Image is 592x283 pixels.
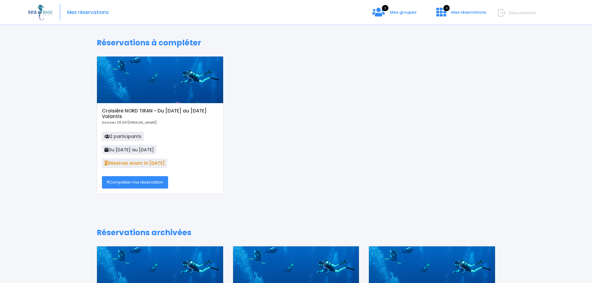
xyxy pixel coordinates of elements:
span: Mes groupes [390,9,416,15]
span: Mes réservations [451,9,486,15]
span: 2 participants [102,132,144,141]
span: Réservez avant le [DATE] [102,158,167,168]
b: Dossier 25 GP [PERSON_NAME] [102,120,157,125]
span: 3 [382,5,388,11]
a: 4 Mes réservations [431,11,490,17]
span: Déconnexion [509,10,536,16]
a: Compléter ma réservation [102,176,168,189]
h1: Réservations à compléter [97,38,495,48]
a: 3 Mes groupes [367,11,421,17]
span: 4 [443,5,450,11]
span: Du [DATE] au [DATE] [102,145,156,154]
h1: Réservations archivées [97,228,495,237]
h5: Croisière NORD TIRAN - Du [DATE] au [DATE] Volantis [102,108,218,119]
